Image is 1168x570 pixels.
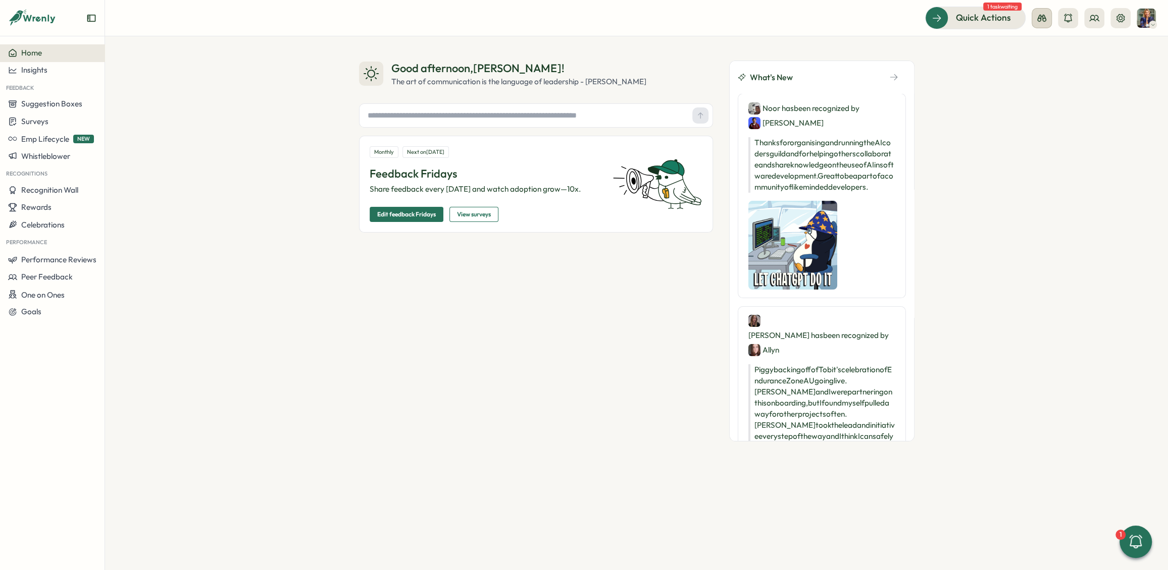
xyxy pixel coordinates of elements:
span: Suggestion Boxes [21,99,82,108]
img: Aimee Weston [748,315,760,327]
div: [PERSON_NAME] [748,117,824,129]
div: Allyn [748,344,779,356]
img: Henry Dennis [748,117,760,129]
span: Performance Reviews [21,255,96,264]
span: Surveys [21,117,48,126]
button: Quick Actions [925,7,1026,29]
p: Piggybacking off of Tobit's celebration of Endurance Zone AU going live. [PERSON_NAME] and I were... [748,364,895,464]
button: 1 [1120,526,1152,558]
span: 1 task waiting [983,3,1022,11]
button: Expand sidebar [86,13,96,23]
span: Edit feedback Fridays [377,207,436,221]
div: [PERSON_NAME] has been recognized by [748,315,895,356]
span: Rewards [21,202,52,212]
img: Noor ul ain [748,102,760,115]
span: Goals [21,307,41,316]
div: 1 [1115,530,1126,540]
span: Emp Lifecycle [21,134,69,144]
button: Edit feedback Fridays [370,207,443,222]
span: Peer Feedback [21,272,73,281]
p: Thanks for organising and running the AI coders guild and for helping others collaborate and shar... [748,137,895,193]
div: Monthly [370,146,398,158]
img: Allyn Neal [748,344,760,356]
div: The art of communication is the language of leadership - [PERSON_NAME] [391,76,646,87]
span: Insights [21,65,47,75]
button: View surveys [449,207,498,222]
span: What's New [750,71,793,84]
img: Hanna Smith [1137,9,1156,28]
span: Recognition Wall [21,185,78,195]
span: One on Ones [21,290,65,299]
img: Recognition Image [748,201,837,290]
p: Share feedback every [DATE] and watch adoption grow—10x. [370,184,601,195]
span: View surveys [457,207,491,221]
span: Quick Actions [956,11,1011,24]
span: Home [21,48,42,58]
span: Celebrations [21,219,65,229]
p: Feedback Fridays [370,166,601,182]
span: Whistleblower [21,151,70,161]
div: Noor has been recognized by [748,102,895,129]
div: Next on [DATE] [402,146,449,158]
div: Good afternoon , [PERSON_NAME] ! [391,61,646,76]
span: NEW [73,135,94,143]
